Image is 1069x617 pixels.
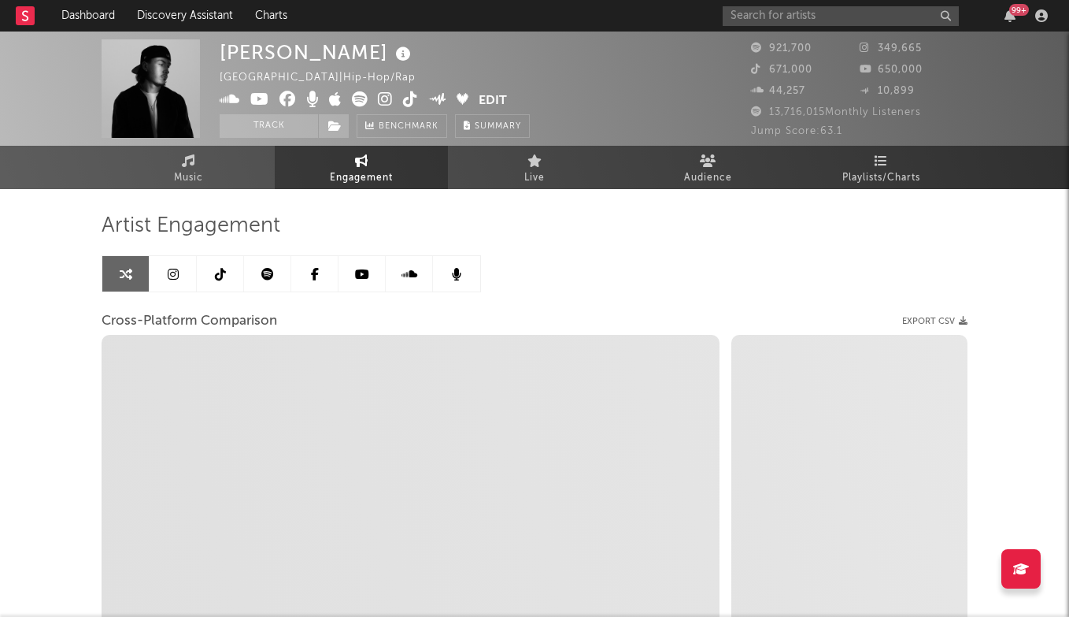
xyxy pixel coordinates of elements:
a: Engagement [275,146,448,189]
span: Jump Score: 63.1 [751,126,842,136]
div: [PERSON_NAME] [220,39,415,65]
a: Benchmark [357,114,447,138]
button: Summary [455,114,530,138]
span: 671,000 [751,65,812,75]
span: Audience [684,169,732,188]
a: Audience [621,146,794,189]
span: Benchmark [379,117,438,136]
span: 10,899 [860,86,915,96]
input: Search for artists [723,6,959,26]
span: 44,257 [751,86,805,96]
a: Playlists/Charts [794,146,967,189]
a: Live [448,146,621,189]
span: Music [174,169,203,188]
span: 13,716,015 Monthly Listeners [751,107,921,117]
span: 349,665 [860,43,922,54]
div: 99 + [1009,4,1029,16]
div: [GEOGRAPHIC_DATA] | Hip-Hop/Rap [220,69,434,87]
button: Export CSV [902,317,967,326]
span: Playlists/Charts [842,169,920,188]
button: Track [220,114,318,138]
button: 99+ [1004,9,1015,22]
span: Live [524,169,545,188]
span: Summary [475,122,521,131]
span: 921,700 [751,43,812,54]
span: Cross-Platform Comparison [102,312,277,331]
button: Edit [479,91,507,111]
a: Music [102,146,275,189]
span: 650,000 [860,65,923,75]
span: Engagement [330,169,393,188]
span: Artist Engagement [102,217,280,236]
